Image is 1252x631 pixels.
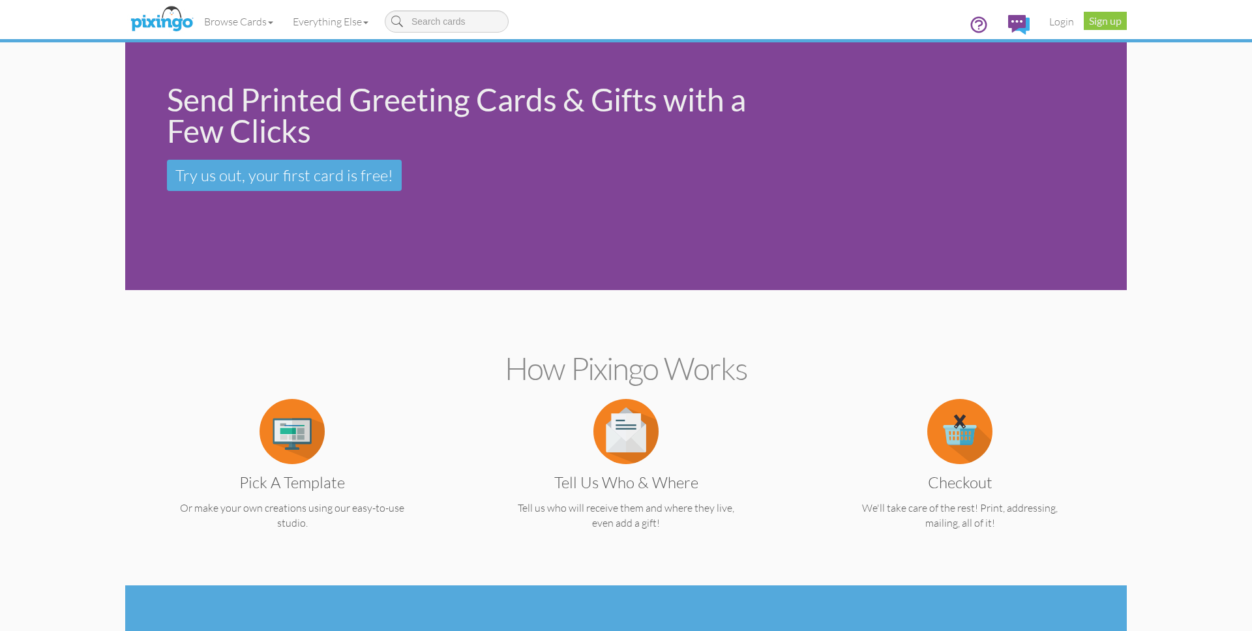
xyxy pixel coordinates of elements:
[1084,12,1127,30] a: Sign up
[818,501,1101,531] p: We'll take care of the rest! Print, addressing, mailing, all of it!
[148,351,1104,386] h2: How Pixingo works
[127,3,196,36] img: pixingo logo
[175,166,393,185] span: Try us out, your first card is free!
[167,84,782,147] div: Send Printed Greeting Cards & Gifts with a Few Clicks
[151,501,434,531] p: Or make your own creations using our easy-to-use studio.
[151,424,434,531] a: Pick a Template Or make your own creations using our easy-to-use studio.
[194,5,283,38] a: Browse Cards
[160,474,424,491] h3: Pick a Template
[385,10,509,33] input: Search cards
[1008,15,1030,35] img: comments.svg
[484,424,768,531] a: Tell us Who & Where Tell us who will receive them and where they live, even add a gift!
[167,160,402,191] a: Try us out, your first card is free!
[494,474,758,491] h3: Tell us Who & Where
[593,399,659,464] img: item.alt
[828,474,1092,491] h3: Checkout
[1039,5,1084,38] a: Login
[283,5,378,38] a: Everything Else
[818,424,1101,531] a: Checkout We'll take care of the rest! Print, addressing, mailing, all of it!
[260,399,325,464] img: item.alt
[484,501,768,531] p: Tell us who will receive them and where they live, even add a gift!
[927,399,992,464] img: item.alt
